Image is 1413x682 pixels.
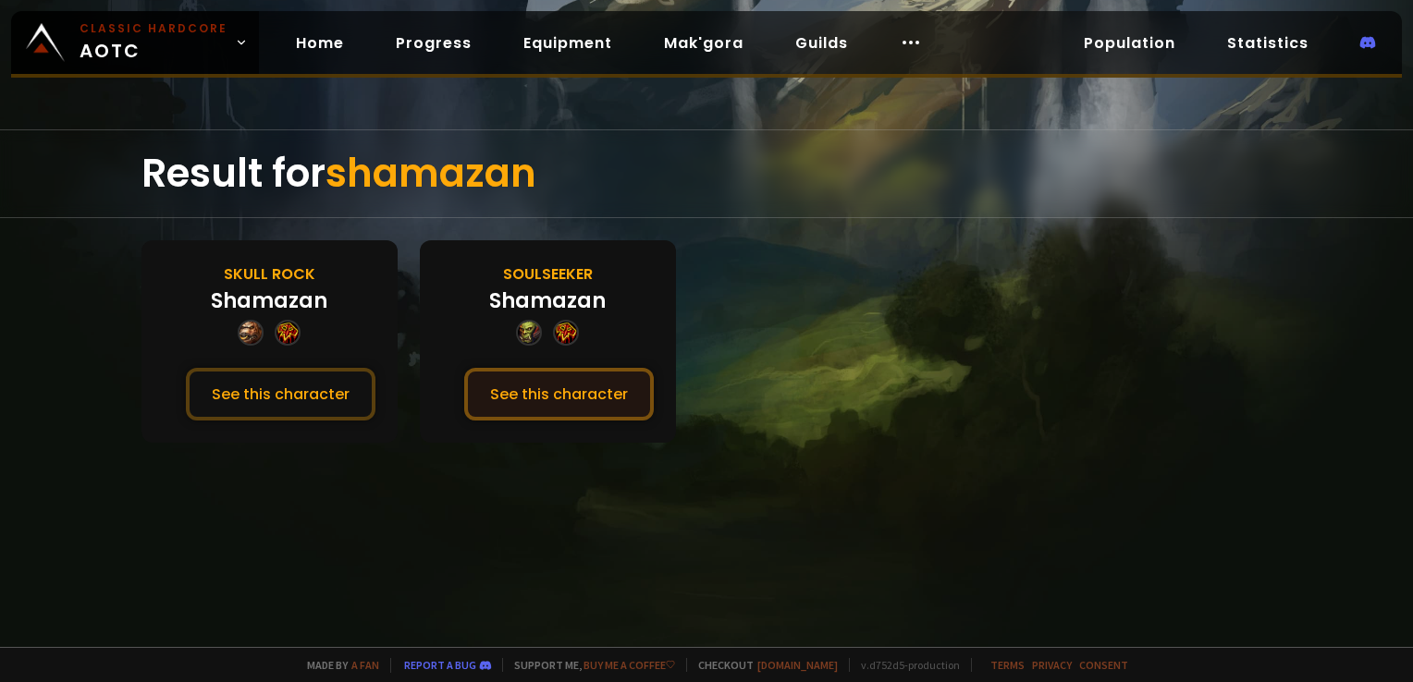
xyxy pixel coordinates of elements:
[186,368,375,420] button: See this character
[990,658,1025,672] a: Terms
[1069,24,1190,62] a: Population
[381,24,486,62] a: Progress
[649,24,758,62] a: Mak'gora
[1032,658,1072,672] a: Privacy
[502,658,675,672] span: Support me,
[509,24,627,62] a: Equipment
[1212,24,1323,62] a: Statistics
[224,262,315,286] div: Skull Rock
[489,286,606,316] div: Shamazan
[80,20,227,37] small: Classic Hardcore
[404,658,476,672] a: Report a bug
[211,286,327,316] div: Shamazan
[503,262,593,286] div: Soulseeker
[326,146,536,201] span: shamazan
[11,11,259,74] a: Classic HardcoreAOTC
[1079,658,1128,672] a: Consent
[80,20,227,65] span: AOTC
[281,24,359,62] a: Home
[351,658,379,672] a: a fan
[296,658,379,672] span: Made by
[757,658,838,672] a: [DOMAIN_NAME]
[584,658,675,672] a: Buy me a coffee
[686,658,838,672] span: Checkout
[780,24,863,62] a: Guilds
[849,658,960,672] span: v. d752d5 - production
[464,368,654,420] button: See this character
[141,130,1272,217] div: Result for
